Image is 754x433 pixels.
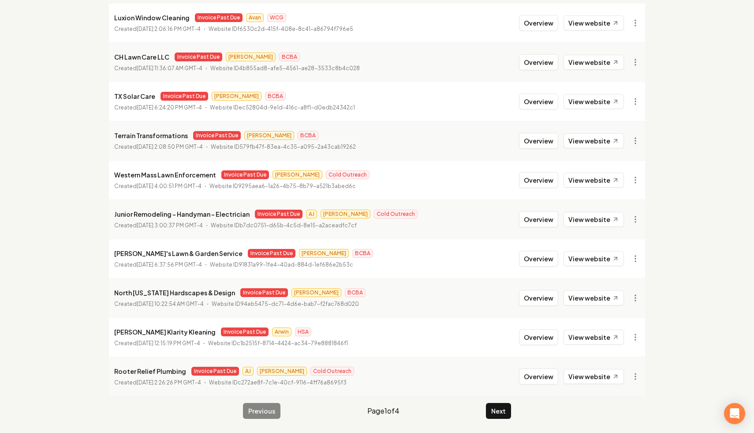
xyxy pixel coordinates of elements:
[161,92,208,101] span: Invoice Past Due
[352,249,373,258] span: BCBA
[310,367,354,376] span: Cold Outreach
[114,130,188,141] p: Terrain Transformations
[212,300,359,309] p: Website ID 94eb5475-dc71-4d6e-bab7-f2fac768d020
[137,340,200,346] time: [DATE] 12:15:19 PM GMT-4
[519,290,558,306] button: Overview
[137,26,201,32] time: [DATE] 2:06:16 PM GMT-4
[137,143,203,150] time: [DATE] 2:08:50 PM GMT-4
[299,249,349,258] span: [PERSON_NAME]
[272,328,291,336] span: Arwin
[114,182,202,191] p: Created
[137,379,201,386] time: [DATE] 2:26:26 PM GMT-4
[345,288,366,297] span: BCBA
[564,55,624,70] a: View website
[246,13,264,22] span: Avan
[191,367,239,376] span: Invoice Past Due
[210,64,360,73] p: Website ID 4b855ad8-afe5-4561-ae28-3533c8b4c028
[291,288,341,297] span: [PERSON_NAME]
[114,25,201,34] p: Created
[211,221,357,230] p: Website ID b7dc0751-d65b-4c5d-8e15-a2aceadfc7cf
[193,131,241,140] span: Invoice Past Due
[564,173,624,188] a: View website
[306,210,317,218] span: AJ
[211,143,356,151] p: Website ID 579fb47f-83ea-4c35-a095-2a43cab19262
[519,94,558,109] button: Overview
[210,260,353,269] p: Website ID 91831a99-1fe4-40ad-884d-1ef686e2b53c
[564,290,624,305] a: View website
[248,249,295,258] span: Invoice Past Due
[114,12,190,23] p: Luxion Window Cleaning
[564,369,624,384] a: View website
[564,133,624,148] a: View website
[209,25,353,34] p: Website ID f6530c2d-415f-408e-8c41-a86794f796e5
[367,406,399,416] span: Page 1 of 4
[114,103,202,112] p: Created
[221,170,269,179] span: Invoice Past Due
[114,221,203,230] p: Created
[326,170,370,179] span: Cold Outreach
[321,210,370,218] span: [PERSON_NAME]
[114,327,216,337] p: [PERSON_NAME] Klarity Kleaning
[114,287,235,298] p: North [US_STATE] Hardscapes & Design
[486,403,511,419] button: Next
[519,15,558,31] button: Overview
[137,65,202,72] time: [DATE] 11:36:07 AM GMT-4
[240,288,288,297] span: Invoice Past Due
[519,369,558,384] button: Overview
[564,251,624,266] a: View website
[137,104,202,111] time: [DATE] 6:24:20 PM GMT-4
[114,378,201,387] p: Created
[114,339,200,348] p: Created
[279,53,300,61] span: BCBA
[272,170,322,179] span: [PERSON_NAME]
[137,222,203,229] time: [DATE] 3:00:37 PM GMT-4
[114,300,204,309] p: Created
[265,92,286,101] span: BCBA
[298,131,318,140] span: BCBA
[137,183,202,189] time: [DATE] 4:00:51 PM GMT-4
[208,339,348,348] p: Website ID c1b2515f-8714-4424-ac34-79e8881846f1
[255,210,302,218] span: Invoice Past Due
[137,301,204,307] time: [DATE] 10:22:54 AM GMT-4
[114,248,243,259] p: [PERSON_NAME]'s Lawn & Garden Service
[114,52,169,62] p: CH Lawn Care LLC
[374,210,418,218] span: Cold Outreach
[210,103,355,112] p: Website ID ec52804d-9e1d-416c-a8f1-d0edb24342c1
[137,261,202,268] time: [DATE] 6:37:56 PM GMT-4
[564,330,624,345] a: View website
[244,131,294,140] span: [PERSON_NAME]
[212,92,261,101] span: [PERSON_NAME]
[221,328,269,336] span: Invoice Past Due
[243,367,254,376] span: AJ
[257,367,307,376] span: [PERSON_NAME]
[114,260,202,269] p: Created
[295,328,311,336] span: HSA
[564,94,624,109] a: View website
[519,133,558,149] button: Overview
[114,143,203,151] p: Created
[114,209,250,219] p: Junior Remodeling - Handyman - Electrician
[209,378,347,387] p: Website ID c272ae8f-7c1e-40cf-9116-4ff76a8695f3
[267,13,286,22] span: WCG
[724,403,745,424] div: Open Intercom Messenger
[519,329,558,345] button: Overview
[175,53,222,61] span: Invoice Past Due
[195,13,243,22] span: Invoice Past Due
[209,182,356,191] p: Website ID 9295aea6-1a26-4b75-8b79-a521b3abed6c
[226,53,276,61] span: [PERSON_NAME]
[519,251,558,267] button: Overview
[564,212,624,227] a: View website
[114,64,202,73] p: Created
[564,15,624,30] a: View website
[114,366,186,377] p: Rooter Relief Plumbing
[519,211,558,227] button: Overview
[114,91,155,102] p: TX Solar Care
[519,54,558,70] button: Overview
[114,169,216,180] p: Western Mass Lawn Enforcement
[519,172,558,188] button: Overview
